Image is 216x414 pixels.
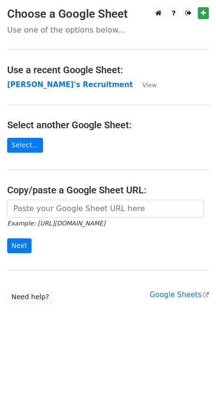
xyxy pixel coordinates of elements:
h3: Choose a Google Sheet [7,7,209,21]
small: View [142,81,157,89]
input: Paste your Google Sheet URL here [7,200,204,218]
a: Select... [7,138,43,153]
a: Google Sheets [150,291,209,299]
h4: Copy/paste a Google Sheet URL: [7,184,209,196]
a: [PERSON_NAME]'s Recruitment [7,80,133,89]
a: Need help? [7,290,54,304]
h4: Select another Google Sheet: [7,119,209,131]
input: Next [7,238,32,253]
a: View [133,80,157,89]
p: Use one of the options below... [7,25,209,35]
small: Example: [URL][DOMAIN_NAME] [7,220,105,227]
h4: Use a recent Google Sheet: [7,64,209,76]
